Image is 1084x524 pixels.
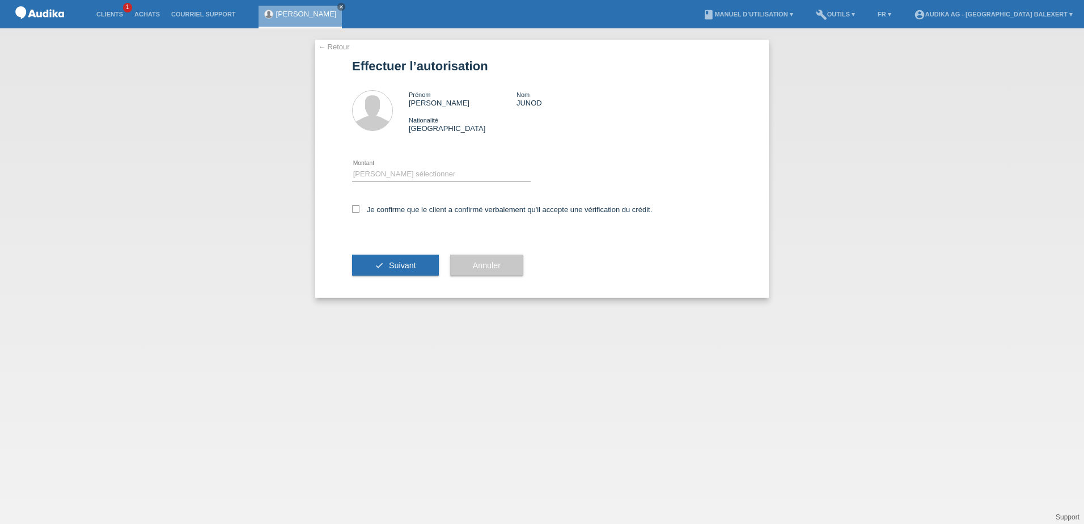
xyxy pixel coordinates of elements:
h1: Effectuer l’autorisation [352,59,732,73]
i: check [375,261,384,270]
div: JUNOD [516,90,624,107]
label: Je confirme que le client a confirmé verbalement qu'il accepte une vérification du crédit. [352,205,652,214]
i: close [338,4,344,10]
a: Achats [129,11,166,18]
div: [GEOGRAPHIC_DATA] [409,116,516,133]
a: buildOutils ▾ [810,11,861,18]
span: Nationalité [409,117,438,124]
a: Courriel Support [166,11,241,18]
i: account_circle [914,9,925,20]
span: Nom [516,91,530,98]
a: account_circleAudika AG - [GEOGRAPHIC_DATA] Balexert ▾ [908,11,1078,18]
span: Suivant [389,261,416,270]
a: Support [1056,513,1079,521]
a: close [337,3,345,11]
span: Prénom [409,91,431,98]
span: Annuler [473,261,501,270]
a: [PERSON_NAME] [276,10,337,18]
a: ← Retour [318,43,350,51]
a: FR ▾ [872,11,897,18]
div: [PERSON_NAME] [409,90,516,107]
i: book [703,9,714,20]
a: bookManuel d’utilisation ▾ [697,11,798,18]
i: build [816,9,827,20]
a: Clients [91,11,129,18]
a: POS — MF Group [11,22,68,31]
span: 1 [123,3,132,12]
button: check Suivant [352,255,439,276]
button: Annuler [450,255,523,276]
